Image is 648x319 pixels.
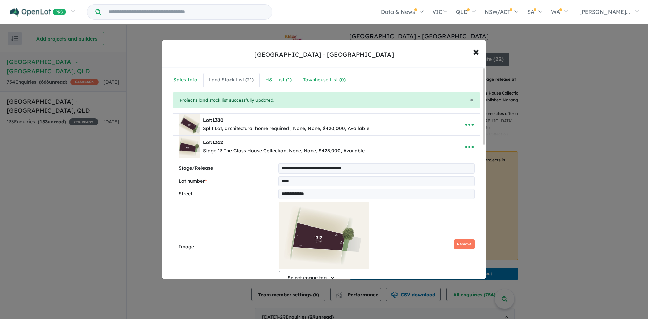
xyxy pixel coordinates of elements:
[203,147,365,155] div: Stage 13 The Glass House Collection, None, None, $428,000, Available
[212,139,223,145] span: 1312
[173,92,480,108] div: Project's land stock list successfully updated.
[473,44,479,58] span: ×
[179,243,276,251] label: Image
[254,50,394,59] div: [GEOGRAPHIC_DATA] - [GEOGRAPHIC_DATA]
[470,96,474,103] span: ×
[102,5,271,19] input: Try estate name, suburb, builder or developer
[203,117,223,123] b: Lot:
[179,177,276,185] label: Lot number
[209,76,254,84] div: Land Stock List ( 21 )
[579,8,630,15] span: [PERSON_NAME]...
[303,76,346,84] div: Townhouse List ( 0 )
[203,125,369,133] div: Split Lot, architectural home required , None, None, $420,000, Available
[470,97,474,103] button: Close
[279,271,340,284] button: Select image tag
[179,114,200,135] img: Ridgeview%20Estate%20-%20Narangba%20-%20Lot%201320___1754456329.jpg
[173,76,197,84] div: Sales Info
[179,190,276,198] label: Street
[179,164,276,172] label: Stage/Release
[203,139,223,145] b: Lot:
[10,8,66,17] img: Openlot PRO Logo White
[179,136,200,158] img: Ridgeview%20Estate%20-%20Narangba%20-%20Lot%201312___1754611803.jpg
[212,117,223,123] span: 1320
[279,202,369,269] img: Ridgeview Estate - Narangba - Lot 1312
[454,239,475,249] button: Remove
[265,76,292,84] div: H&L List ( 1 )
